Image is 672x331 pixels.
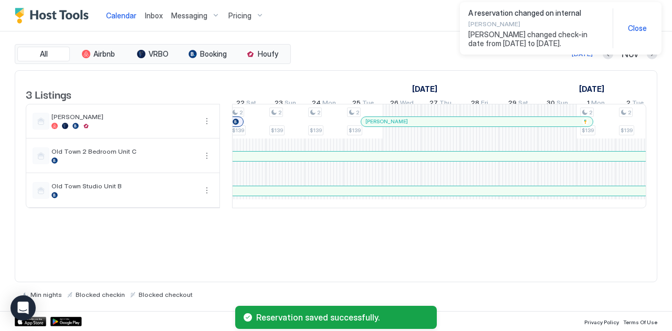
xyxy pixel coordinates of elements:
[439,99,451,110] span: Thu
[312,99,321,110] span: 24
[309,97,339,112] a: November 24, 2025
[400,99,414,110] span: Wed
[76,291,125,298] span: Blocked checkin
[468,97,491,112] a: November 28, 2025
[508,99,517,110] span: 29
[201,184,213,197] button: More options
[628,24,647,33] span: Close
[547,99,555,110] span: 30
[228,11,251,20] span: Pricing
[591,99,605,110] span: Mon
[26,86,71,102] span: 3 Listings
[201,115,213,127] div: menu
[51,113,196,121] span: [PERSON_NAME]
[471,99,479,110] span: 28
[587,99,590,110] span: 1
[272,97,299,112] a: November 23, 2025
[239,109,243,116] span: 2
[390,99,398,110] span: 26
[468,8,604,18] span: A reservation changed on internal
[30,291,62,298] span: Min nights
[234,97,259,112] a: November 22, 2025
[582,127,594,134] span: $139
[246,99,256,110] span: Sat
[556,99,568,110] span: Sun
[468,20,604,28] span: [PERSON_NAME]
[310,127,322,134] span: $139
[106,11,136,20] span: Calendar
[350,97,376,112] a: November 25, 2025
[275,99,283,110] span: 23
[429,99,438,110] span: 27
[468,30,604,48] span: [PERSON_NAME] changed check-in date from [DATE] to [DATE].
[409,81,440,97] a: November 2, 2025
[236,47,288,61] button: Houfy
[149,49,169,59] span: VRBO
[544,97,571,112] a: November 30, 2025
[201,150,213,162] button: More options
[387,97,416,112] a: November 26, 2025
[589,109,592,116] span: 2
[145,11,163,20] span: Inbox
[51,147,196,155] span: Old Town 2 Bedroom Unit C
[201,150,213,162] div: menu
[171,11,207,20] span: Messaging
[632,99,644,110] span: Tue
[40,49,48,59] span: All
[51,182,196,190] span: Old Town Studio Unit B
[258,49,278,59] span: Houfy
[17,47,70,61] button: All
[181,47,234,61] button: Booking
[271,127,283,134] span: $139
[628,109,631,116] span: 2
[145,10,163,21] a: Inbox
[15,44,291,64] div: tab-group
[127,47,179,61] button: VRBO
[518,99,528,110] span: Sat
[506,97,531,112] a: November 29, 2025
[106,10,136,21] a: Calendar
[201,184,213,197] div: menu
[624,97,646,112] a: December 2, 2025
[365,118,408,125] span: [PERSON_NAME]
[278,109,281,116] span: 2
[362,99,374,110] span: Tue
[576,81,607,97] a: December 1, 2025
[10,295,36,321] div: Open Intercom Messenger
[201,115,213,127] button: More options
[584,97,607,112] a: December 1, 2025
[15,8,93,24] a: Host Tools Logo
[349,127,361,134] span: $139
[427,97,454,112] a: November 27, 2025
[200,49,227,59] span: Booking
[285,99,296,110] span: Sun
[139,291,193,298] span: Blocked checkout
[621,127,633,134] span: $139
[352,99,361,110] span: 25
[236,99,245,110] span: 22
[317,109,320,116] span: 2
[232,127,244,134] span: $139
[93,49,115,59] span: Airbnb
[256,312,428,323] span: Reservation saved successfully.
[481,99,488,110] span: Fri
[72,47,124,61] button: Airbnb
[626,99,631,110] span: 2
[322,99,336,110] span: Mon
